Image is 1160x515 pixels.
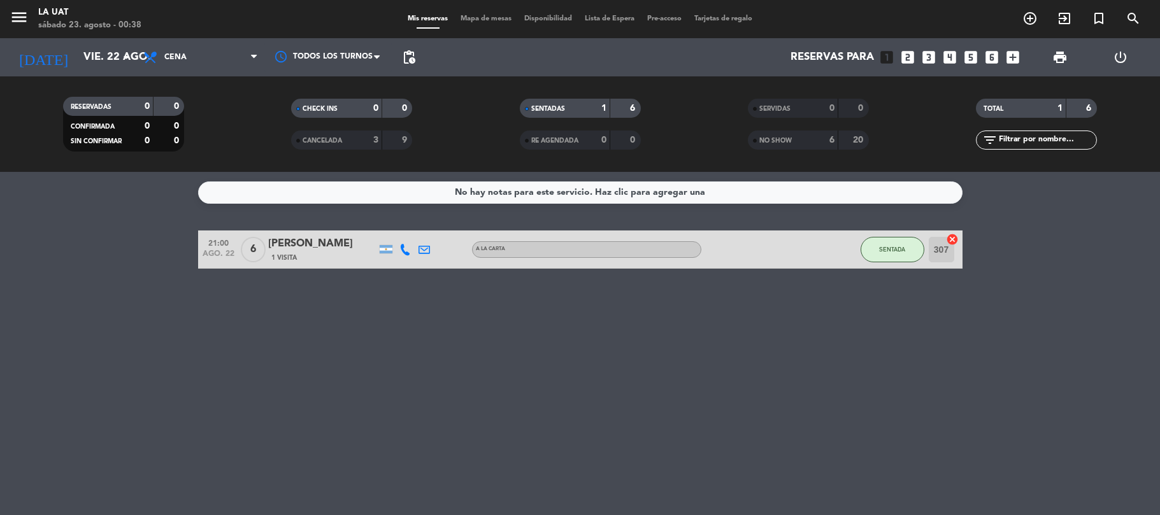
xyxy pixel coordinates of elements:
[1113,50,1128,65] i: power_settings_new
[1052,50,1068,65] span: print
[118,50,134,65] i: arrow_drop_down
[946,233,959,246] i: cancel
[984,49,1000,66] i: looks_6
[942,49,958,66] i: looks_4
[10,8,29,27] i: menu
[1091,11,1106,26] i: turned_in_not
[174,102,182,111] strong: 0
[174,122,182,131] strong: 0
[402,136,410,145] strong: 9
[164,53,187,62] span: Cena
[688,15,759,22] span: Tarjetas de regalo
[373,104,378,113] strong: 0
[145,136,150,145] strong: 0
[71,138,122,145] span: SIN CONFIRMAR
[982,132,998,148] i: filter_list
[476,246,505,251] span: A LA CARTA
[963,49,979,66] i: looks_5
[879,246,905,253] span: SENTADA
[401,15,454,22] span: Mis reservas
[203,250,234,264] span: ago. 22
[71,104,111,110] span: RESERVADAS
[518,15,578,22] span: Disponibilidad
[791,52,874,64] span: Reservas para
[455,185,705,200] div: No hay notas para este servicio. Haz clic para agregar una
[401,50,417,65] span: pending_actions
[601,136,606,145] strong: 0
[984,106,1003,112] span: TOTAL
[899,49,916,66] i: looks_two
[454,15,518,22] span: Mapa de mesas
[759,138,792,144] span: NO SHOW
[853,136,866,145] strong: 20
[920,49,937,66] i: looks_3
[829,104,834,113] strong: 0
[578,15,641,22] span: Lista de Espera
[630,136,638,145] strong: 0
[759,106,791,112] span: SERVIDAS
[145,122,150,131] strong: 0
[1057,104,1063,113] strong: 1
[402,104,410,113] strong: 0
[271,253,297,263] span: 1 Visita
[861,237,924,262] button: SENTADA
[1126,11,1141,26] i: search
[10,43,77,71] i: [DATE]
[531,106,565,112] span: SENTADAS
[858,104,866,113] strong: 0
[998,133,1096,147] input: Filtrar por nombre...
[1057,11,1072,26] i: exit_to_app
[174,136,182,145] strong: 0
[829,136,834,145] strong: 6
[601,104,606,113] strong: 1
[268,236,376,252] div: [PERSON_NAME]
[203,235,234,250] span: 21:00
[38,19,141,32] div: sábado 23. agosto - 00:38
[145,102,150,111] strong: 0
[641,15,688,22] span: Pre-acceso
[38,6,141,19] div: La Uat
[1022,11,1038,26] i: add_circle_outline
[241,237,266,262] span: 6
[10,8,29,31] button: menu
[531,138,578,144] span: RE AGENDADA
[1086,104,1094,113] strong: 6
[71,123,115,130] span: CONFIRMADA
[303,138,342,144] span: CANCELADA
[1005,49,1021,66] i: add_box
[1090,38,1150,76] div: LOG OUT
[373,136,378,145] strong: 3
[878,49,895,66] i: looks_one
[630,104,638,113] strong: 6
[303,106,338,112] span: CHECK INS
